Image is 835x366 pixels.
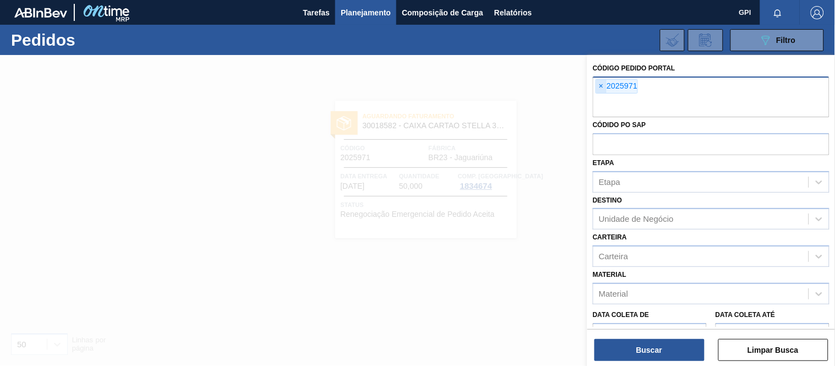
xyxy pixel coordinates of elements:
label: Data coleta de [593,311,649,319]
span: Filtro [777,36,796,45]
div: 2025971 [596,79,638,94]
span: Tarefas [303,6,330,19]
button: Notificações [760,5,795,20]
label: Destino [593,196,622,204]
label: Códido PO SAP [593,121,646,129]
div: Etapa [599,177,620,187]
div: Importar Negociações dos Pedidos [660,29,685,51]
input: dd/mm/yyyy [716,323,829,345]
div: Solicitação de Revisão de Pedidos [688,29,723,51]
img: TNhmsLtSVTkK8tSr43FrP2fwEKptu5GPRR3wAAAABJRU5ErkJggg== [14,8,67,18]
img: Logout [811,6,824,19]
label: Etapa [593,159,614,167]
label: Carteira [593,233,627,241]
div: Carteira [599,252,628,261]
input: dd/mm/yyyy [593,323,707,345]
button: Filtro [730,29,824,51]
div: Material [599,289,628,298]
span: Planejamento [341,6,391,19]
label: Material [593,271,626,278]
span: × [596,80,607,93]
span: Composição de Carga [402,6,483,19]
span: Relatórios [494,6,532,19]
h1: Pedidos [11,34,169,46]
div: Unidade de Negócio [599,215,674,224]
label: Data coleta até [716,311,775,319]
label: Código Pedido Portal [593,64,675,72]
